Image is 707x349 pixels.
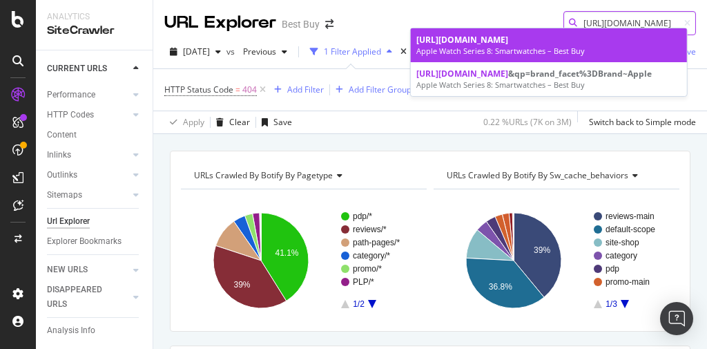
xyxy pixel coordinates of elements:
text: 1/3 [606,299,617,309]
text: reviews/* [353,225,387,234]
span: 2025 Sep. 2nd [183,46,210,57]
a: NEW URLS [47,263,129,277]
div: Add Filter [287,84,324,95]
div: Apple Watch Series 8: Smartwatches – Best Buy [416,46,681,57]
a: Outlinks [47,168,129,182]
a: Performance [47,88,129,102]
span: = [235,84,240,95]
div: Best Buy [282,17,320,31]
text: 41.1% [275,248,298,258]
text: reviews-main [606,211,655,221]
span: URLs Crawled By Botify By sw_cache_behaviors [447,169,628,181]
div: Open Intercom Messenger [660,302,693,335]
button: Previous [238,41,293,63]
a: HTTP Codes [47,108,129,122]
text: promo/* [353,264,382,274]
svg: A chart. [434,200,675,321]
span: HTTP Status Code [164,84,233,95]
text: 39% [234,280,251,290]
a: Content [47,128,143,142]
a: Sitemaps [47,188,129,202]
text: 1/2 [353,299,365,309]
div: Outlinks [47,168,77,182]
div: HTTP Codes [47,108,94,122]
text: default-scope [606,225,655,234]
div: Analysis Info [47,323,95,338]
span: [URL][DOMAIN_NAME] [416,34,508,46]
button: 1 Filter Applied [304,41,398,63]
text: pdp [606,264,619,274]
text: 39% [534,245,550,255]
span: [URL][DOMAIN_NAME] [416,68,508,79]
div: Apply [183,116,204,128]
div: Sitemaps [47,188,82,202]
span: URLs Crawled By Botify By pagetype [194,169,333,181]
button: Add Filter Group [330,82,411,98]
div: Inlinks [47,148,71,162]
h4: URLs Crawled By Botify By pagetype [191,164,414,187]
div: NEW URLS [47,263,88,277]
div: Switch back to Simple mode [589,116,696,128]
text: category [606,251,637,261]
button: [DATE] [164,41,226,63]
a: CURRENT URLS [47,62,129,76]
a: Url Explorer [47,214,143,229]
input: Find a URL [563,11,696,35]
text: promo-main [606,277,650,287]
button: Apply [164,111,204,133]
text: path-pages/* [353,238,400,247]
div: times [398,45,409,59]
span: 404 [242,80,257,100]
div: DISAPPEARED URLS [47,283,117,312]
a: Analysis Info [47,323,143,338]
button: Add Filter [269,82,324,98]
div: 1 Filter Applied [324,46,381,57]
div: &qp=brand_facet%3DBrand~Apple [416,68,681,79]
text: PLP/* [353,277,374,287]
text: 36.8% [489,282,512,292]
div: URL Explorer [164,11,276,35]
button: Save [256,111,292,133]
div: Apple Watch Series 8: Smartwatches – Best Buy [416,79,681,91]
div: Performance [47,88,95,102]
div: arrow-right-arrow-left [325,19,333,29]
h4: URLs Crawled By Botify By sw_cache_behaviors [444,164,667,187]
a: DISAPPEARED URLS [47,283,129,312]
div: CURRENT URLS [47,62,107,76]
span: Previous [238,46,276,57]
a: [URL][DOMAIN_NAME]&qp=brand_facet%3DBrand~AppleApple Watch Series 8: Smartwatches – Best Buy [411,62,687,96]
div: Save [273,116,292,128]
text: site-shop [606,238,639,247]
button: Clear [211,111,250,133]
button: Switch back to Simple mode [583,111,696,133]
div: Analytics [47,11,142,23]
div: 0.22 % URLs ( 7K on 3M ) [483,116,572,128]
svg: A chart. [181,200,423,321]
div: SiteCrawler [47,23,142,39]
a: [URL][DOMAIN_NAME]Apple Watch Series 8: Smartwatches – Best Buy [411,28,687,62]
div: Url Explorer [47,214,90,229]
div: Content [47,128,77,142]
a: Inlinks [47,148,129,162]
span: vs [226,46,238,57]
text: category/* [353,251,390,261]
text: pdp/* [353,211,372,221]
div: Clear [229,116,250,128]
div: Add Filter Group [349,84,411,95]
div: Explorer Bookmarks [47,234,122,249]
a: Explorer Bookmarks [47,234,143,249]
